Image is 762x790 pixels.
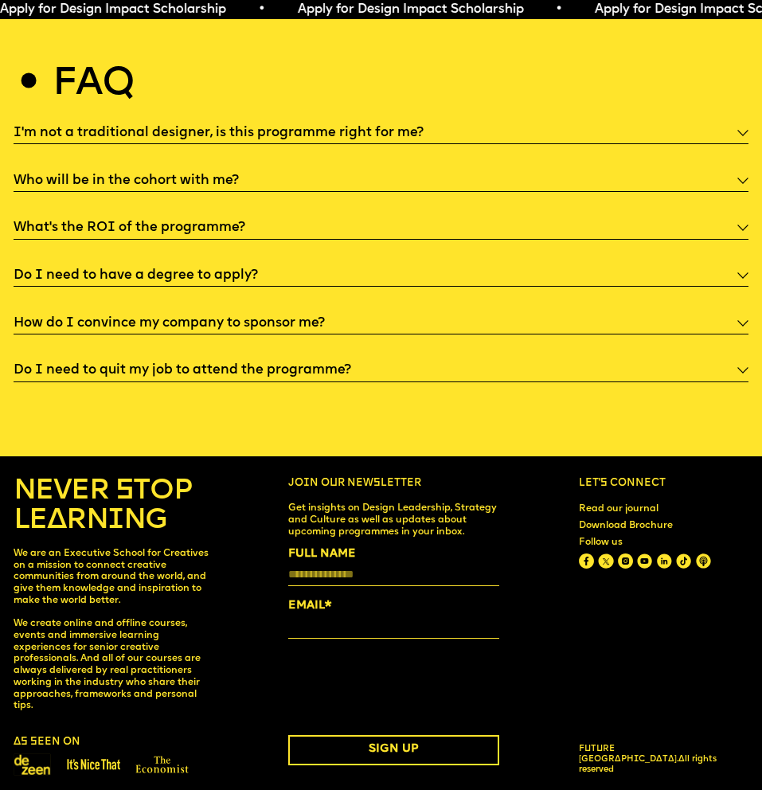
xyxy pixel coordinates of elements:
[555,3,562,16] span: •
[14,315,325,331] h5: How do I convince my company to sponsor me?
[53,68,134,101] h2: Faq
[288,546,499,564] label: FULL NAME
[14,220,245,236] h5: What’s the ROI of the programme?
[579,537,711,548] div: Follow us
[579,745,716,776] div: All rights reserved
[579,477,748,490] h6: Let’s connect
[14,477,209,535] h4: NEVER STOP LEARNING
[579,745,678,764] span: Future [GEOGRAPHIC_DATA].
[573,514,678,537] a: Download Brochure
[14,268,258,284] h5: Do I need to have a degree to apply?
[288,503,499,538] p: Get insights on Design Leadership, Strategy and Culture as well as updates about upcoming program...
[288,735,499,765] button: SIGN UP
[288,477,499,490] h6: Join our newsletter
[573,498,663,520] a: Read our journal
[14,125,424,141] h5: I'm not a traditional designer, is this programme right for me?
[14,736,80,749] h6: As seen on
[14,173,239,189] h5: Who will be in the cohort with me?
[258,3,265,16] span: •
[288,657,530,719] iframe: reCAPTCHA
[14,362,351,378] h5: Do I need to quit my job to attend the programme?
[14,548,209,712] p: We are an Executive School for Creatives on a mission to connect creative communities from around...
[288,597,499,616] label: EMAIL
